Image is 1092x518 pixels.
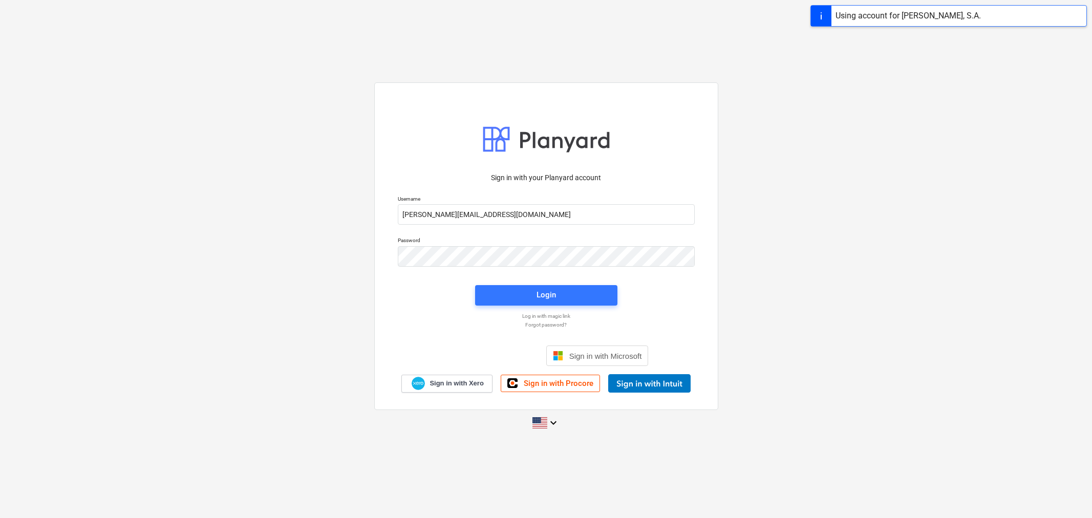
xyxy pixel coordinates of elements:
div: Using account for [PERSON_NAME], S.A. [836,10,981,22]
a: Log in with magic link [393,313,700,319]
i: keyboard_arrow_down [547,417,560,429]
a: Sign in with Procore [501,375,600,392]
span: Sign in with Xero [430,379,483,388]
p: Sign in with your Planyard account [398,172,695,183]
span: Sign in with Procore [524,379,593,388]
input: Username [398,204,695,225]
p: Password [398,237,695,246]
img: Microsoft logo [553,351,563,361]
div: Login [537,288,556,301]
a: Forgot password? [393,321,700,328]
img: Xero logo [412,377,425,391]
span: Sign in with Microsoft [569,352,642,360]
iframe: Sign in with Google Button [439,344,543,367]
p: Username [398,196,695,204]
button: Login [475,285,617,306]
a: Sign in with Xero [401,375,493,393]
